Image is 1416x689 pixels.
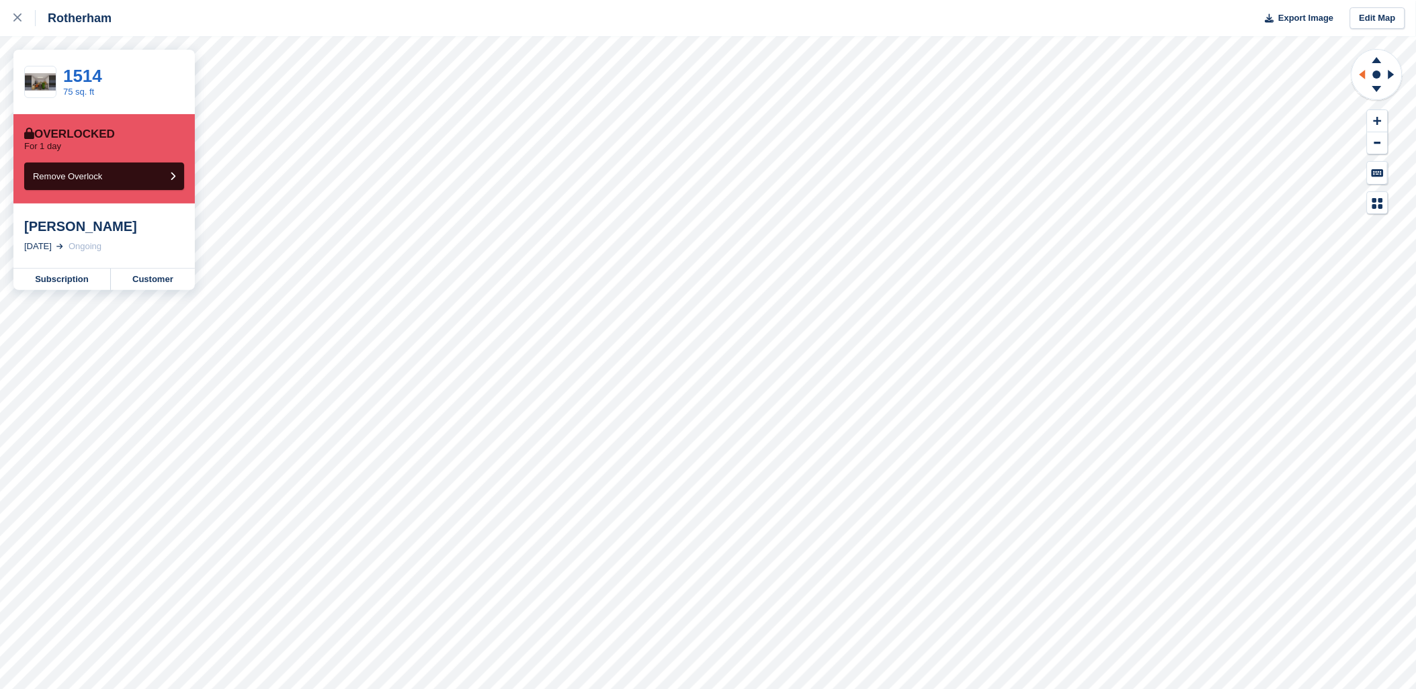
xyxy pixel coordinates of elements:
a: Subscription [13,269,111,290]
div: Ongoing [69,240,101,253]
img: 75%20SQ.FT.jpg [25,73,56,91]
button: Remove Overlock [24,163,184,190]
div: Rotherham [36,10,112,26]
img: arrow-right-light-icn-cde0832a797a2874e46488d9cf13f60e5c3a73dbe684e267c42b8395dfbc2abf.svg [56,244,63,249]
a: 75 sq. ft [63,87,94,97]
button: Map Legend [1368,192,1388,214]
button: Zoom In [1368,110,1388,132]
a: 1514 [63,66,102,86]
div: [DATE] [24,240,52,253]
a: Customer [111,269,195,290]
p: For 1 day [24,141,61,152]
button: Export Image [1257,7,1334,30]
div: Overlocked [24,128,115,141]
button: Keyboard Shortcuts [1368,162,1388,184]
div: [PERSON_NAME] [24,218,184,234]
a: Edit Map [1350,7,1405,30]
span: Remove Overlock [33,171,102,181]
span: Export Image [1278,11,1333,25]
button: Zoom Out [1368,132,1388,154]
